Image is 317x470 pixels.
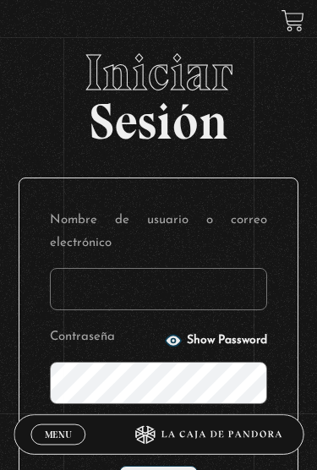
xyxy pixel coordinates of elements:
[165,332,267,349] button: Show Password
[39,444,76,456] span: Cerrar
[44,430,70,440] span: Menu
[9,47,308,137] h2: Sesión
[281,9,304,32] a: View your shopping cart
[187,335,267,347] span: Show Password
[50,209,267,254] label: Nombre de usuario o correo electrónico
[9,47,308,98] span: Iniciar
[50,325,160,348] label: Contraseña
